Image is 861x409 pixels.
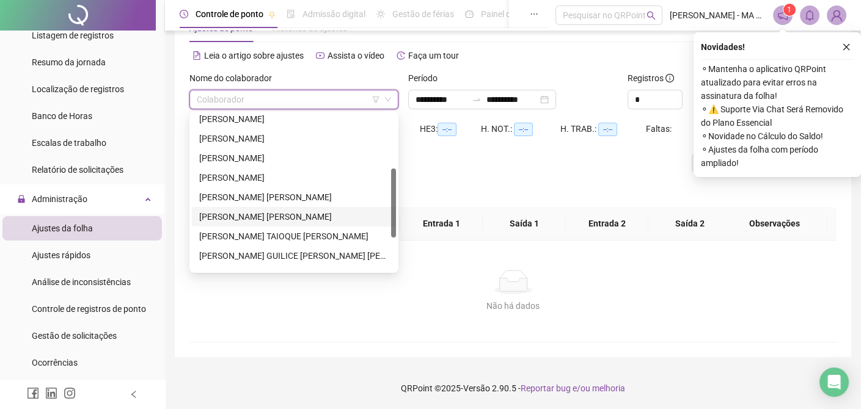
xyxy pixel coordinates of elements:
[196,9,263,19] span: Controle de ponto
[481,9,529,19] span: Painel do DP
[701,62,854,103] span: ⚬ Mantenha o aplicativo QRPoint atualizado para evitar erros na assinatura da folha!
[701,103,854,129] span: ⚬ ⚠️ Suporte Via Chat Será Removido do Plano Essencial
[598,123,617,136] span: --:--
[199,190,389,204] div: [PERSON_NAME] [PERSON_NAME]
[17,195,26,203] span: lock
[819,367,849,397] div: Open Intercom Messenger
[804,10,815,21] span: bell
[777,10,788,21] span: notification
[268,11,276,18] span: pushpin
[199,151,389,165] div: [PERSON_NAME]
[192,187,396,207] div: JOAO CARLOS DE OLIVEIRA
[32,194,87,204] span: Administração
[670,9,766,22] span: [PERSON_NAME] - MA CONEGLIAN CENTRAL
[376,10,385,18] span: sun
[842,43,851,51] span: close
[45,387,57,399] span: linkedin
[199,132,389,145] div: [PERSON_NAME]
[463,383,490,393] span: Versão
[408,51,459,60] span: Faça um tour
[27,387,39,399] span: facebook
[32,223,93,233] span: Ajustes da folha
[732,217,818,230] span: Observações
[472,95,482,104] span: swap-right
[32,84,124,94] span: Localização de registros
[328,51,384,60] span: Assista o vídeo
[521,383,625,393] span: Reportar bug e/ou melhoria
[32,250,90,260] span: Ajustes rápidos
[397,51,405,60] span: history
[199,171,389,184] div: [PERSON_NAME]
[32,57,106,67] span: Resumo da jornada
[566,207,649,241] th: Entrada 2
[514,123,533,136] span: --:--
[827,6,846,24] img: 30179
[130,390,138,399] span: left
[483,207,566,241] th: Saída 1
[192,51,201,60] span: file-text
[560,122,646,136] div: H. TRAB.:
[384,96,392,103] span: down
[192,148,396,168] div: JEFFERSON HENRIQUE DA SILVA
[628,71,674,85] span: Registros
[701,40,745,54] span: Novidades !
[192,109,396,129] div: GUILHERME EDUARDO DE OLIVEIRA
[32,31,114,40] span: Listagem de registros
[180,10,188,18] span: clock-circle
[472,95,482,104] span: to
[372,96,379,103] span: filter
[192,207,396,226] div: LARISSA GOMES PEREIRA
[400,207,483,241] th: Entrada 1
[192,226,396,246] div: LEONARDO TAIOQUE MACHADO
[530,10,538,18] span: ellipsis
[648,207,731,241] th: Saída 2
[199,249,389,262] div: [PERSON_NAME] GUILICE [PERSON_NAME] [PERSON_NAME]
[408,71,445,85] label: Período
[438,123,456,136] span: --:--
[199,230,389,243] div: [PERSON_NAME] TAIOQUE [PERSON_NAME]
[302,9,365,19] span: Admissão digital
[192,266,396,285] div: LUCAS JOSE DA COSTA
[465,10,474,18] span: dashboard
[189,71,280,85] label: Nome do colaborador
[199,269,389,282] div: [PERSON_NAME]
[646,124,673,134] span: Faltas:
[64,387,76,399] span: instagram
[204,299,822,313] div: Não há dados
[199,210,389,223] div: [PERSON_NAME] [PERSON_NAME]
[32,304,146,314] span: Controle de registros de ponto
[192,168,396,187] div: JHENIFER GONCALVES BERNARDO
[192,246,396,266] div: LUANA GUILICE DE SOUZA DAMASCENO
[32,165,123,175] span: Relatório de solicitações
[481,122,560,136] div: H. NOT.:
[787,5,791,14] span: 1
[647,11,656,20] span: search
[287,10,295,18] span: file-done
[192,129,396,148] div: GUILHERME HENRIQUE MORAES
[392,9,454,19] span: Gestão de férias
[32,331,117,341] span: Gestão de solicitações
[199,112,389,126] div: [PERSON_NAME]
[32,138,106,148] span: Escalas de trabalho
[722,207,827,241] th: Observações
[32,358,78,367] span: Ocorrências
[701,129,854,143] span: ⚬ Novidade no Cálculo do Saldo!
[665,74,674,82] span: info-circle
[701,143,854,170] span: ⚬ Ajustes da folha com período ampliado!
[692,153,791,173] button: Ver espelho de ponto
[420,122,481,136] div: HE 3:
[32,111,92,121] span: Banco de Horas
[783,4,796,16] sup: 1
[316,51,324,60] span: youtube
[32,277,131,287] span: Análise de inconsistências
[204,51,304,60] span: Leia o artigo sobre ajustes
